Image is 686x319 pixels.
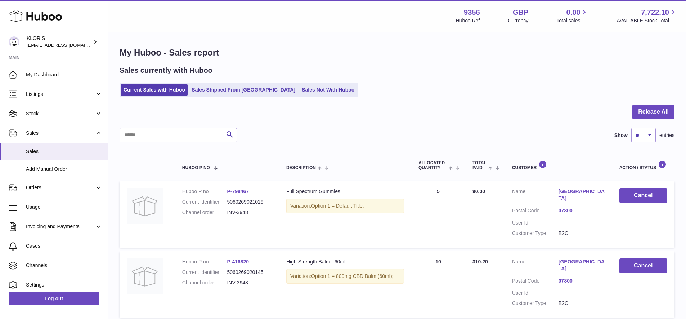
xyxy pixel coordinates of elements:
[411,251,465,318] td: 10
[559,207,605,214] a: 07800
[182,199,227,205] dt: Current identifier
[512,160,605,170] div: Customer
[27,35,91,49] div: KLORIS
[26,110,95,117] span: Stock
[120,47,674,58] h1: My Huboo - Sales report
[9,36,19,47] img: huboo@kloriscbd.com
[227,189,249,194] a: P-798467
[227,279,272,286] dd: INV-3948
[559,258,605,272] a: [GEOGRAPHIC_DATA]
[286,269,404,284] div: Variation:
[559,278,605,284] a: 07800
[227,259,249,265] a: P-416820
[632,105,674,119] button: Release All
[472,189,485,194] span: 90.00
[559,230,605,237] dd: B2C
[182,269,227,276] dt: Current identifier
[127,258,163,294] img: no-photo.jpg
[472,161,487,170] span: Total paid
[286,258,404,265] div: High Strength Balm - 60ml
[616,17,677,24] span: AVAILABLE Stock Total
[286,165,316,170] span: Description
[616,8,677,24] a: 7,722.10 AVAILABLE Stock Total
[227,199,272,205] dd: 5060269021029
[641,8,669,17] span: 7,722.10
[26,204,102,211] span: Usage
[182,188,227,195] dt: Huboo P no
[227,209,272,216] dd: INV-3948
[26,166,102,173] span: Add Manual Order
[26,223,95,230] span: Invoicing and Payments
[127,188,163,224] img: no-photo.jpg
[121,84,188,96] a: Current Sales with Huboo
[512,300,559,307] dt: Customer Type
[513,8,528,17] strong: GBP
[26,282,102,288] span: Settings
[556,17,588,24] span: Total sales
[26,262,102,269] span: Channels
[189,84,298,96] a: Sales Shipped From [GEOGRAPHIC_DATA]
[512,230,559,237] dt: Customer Type
[26,243,102,249] span: Cases
[512,207,559,216] dt: Postal Code
[464,8,480,17] strong: 9356
[619,160,667,170] div: Action / Status
[120,66,212,75] h2: Sales currently with Huboo
[512,290,559,297] dt: User Id
[299,84,357,96] a: Sales Not With Huboo
[286,199,404,213] div: Variation:
[182,209,227,216] dt: Channel order
[311,273,393,279] span: Option 1 = 800mg CBD Balm (60ml);
[227,269,272,276] dd: 5060269020145
[286,188,404,195] div: Full Spectrum Gummies
[182,258,227,265] dt: Huboo P no
[559,188,605,202] a: [GEOGRAPHIC_DATA]
[456,17,480,24] div: Huboo Ref
[418,161,447,170] span: ALLOCATED Quantity
[508,17,529,24] div: Currency
[27,42,106,48] span: [EMAIL_ADDRESS][DOMAIN_NAME]
[182,279,227,286] dt: Channel order
[26,184,95,191] span: Orders
[182,165,210,170] span: Huboo P no
[26,71,102,78] span: My Dashboard
[26,91,95,98] span: Listings
[619,188,667,203] button: Cancel
[659,132,674,139] span: entries
[614,132,628,139] label: Show
[559,300,605,307] dd: B2C
[556,8,588,24] a: 0.00 Total sales
[26,130,95,137] span: Sales
[411,181,465,247] td: 5
[512,188,559,204] dt: Name
[512,220,559,226] dt: User Id
[311,203,364,209] span: Option 1 = Default Title;
[512,258,559,274] dt: Name
[619,258,667,273] button: Cancel
[566,8,580,17] span: 0.00
[26,148,102,155] span: Sales
[472,259,488,265] span: 310.20
[512,278,559,286] dt: Postal Code
[9,292,99,305] a: Log out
